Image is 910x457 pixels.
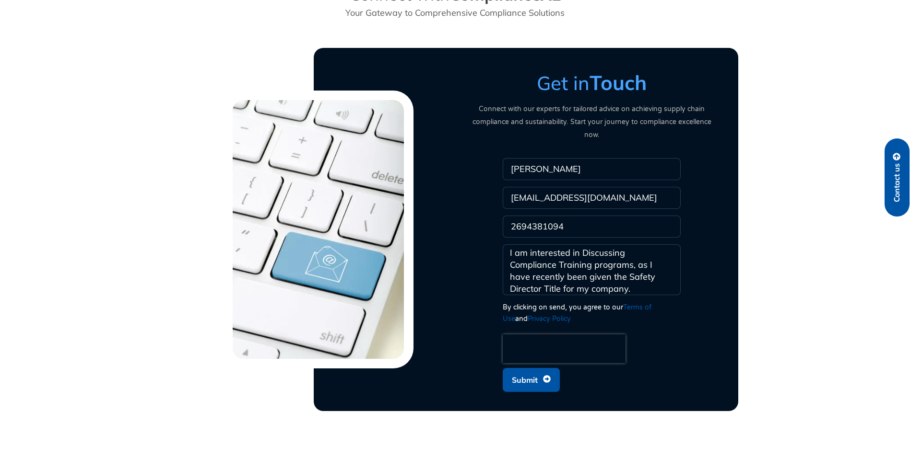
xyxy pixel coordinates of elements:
h3: Get in [465,71,719,95]
input: Full Name* [503,158,681,180]
input: Business email ID* [503,187,681,209]
strong: Touch [590,70,647,95]
a: Privacy Policy [528,315,571,323]
button: Submit [503,368,560,392]
iframe: reCAPTCHA [503,334,626,363]
span: Submit [512,371,538,389]
a: Contact us [885,138,910,217]
a: Terms of Use [503,303,651,323]
p: Connect with our experts for tailored advice on achieving supply chain compliance and sustainabil... [465,103,719,141]
input: Only numbers and phone characters (#, -, *, etc) are accepted. [503,216,681,238]
img: Contact-Us-Form [223,91,414,368]
span: Contact us [893,163,901,202]
div: By clicking on send, you agree to our and [503,302,681,325]
p: Your Gateway to Comprehensive Compliance Solutions [314,6,596,19]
